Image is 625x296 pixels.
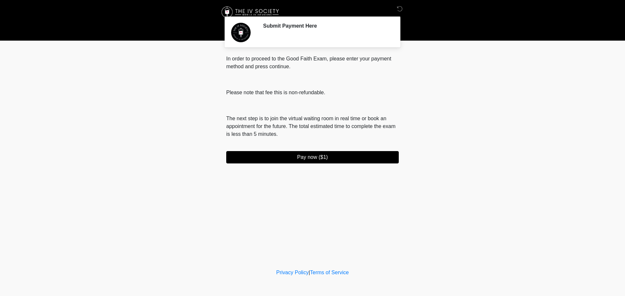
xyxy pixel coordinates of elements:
img: Agent Avatar [231,23,251,42]
p: Please note that fee this is non-refundable. [226,89,399,97]
p: In order to proceed to the Good Faith Exam, please enter your payment method and press continue. [226,55,399,71]
p: The next step is to join the virtual waiting room in real time or book an appointment for the fut... [226,115,399,138]
a: | [309,270,310,275]
h2: Submit Payment Here [263,23,389,29]
a: Terms of Service [310,270,349,275]
button: Pay now ($1) [226,151,399,163]
img: The IV Society Logo [220,5,282,19]
a: Privacy Policy [276,270,309,275]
